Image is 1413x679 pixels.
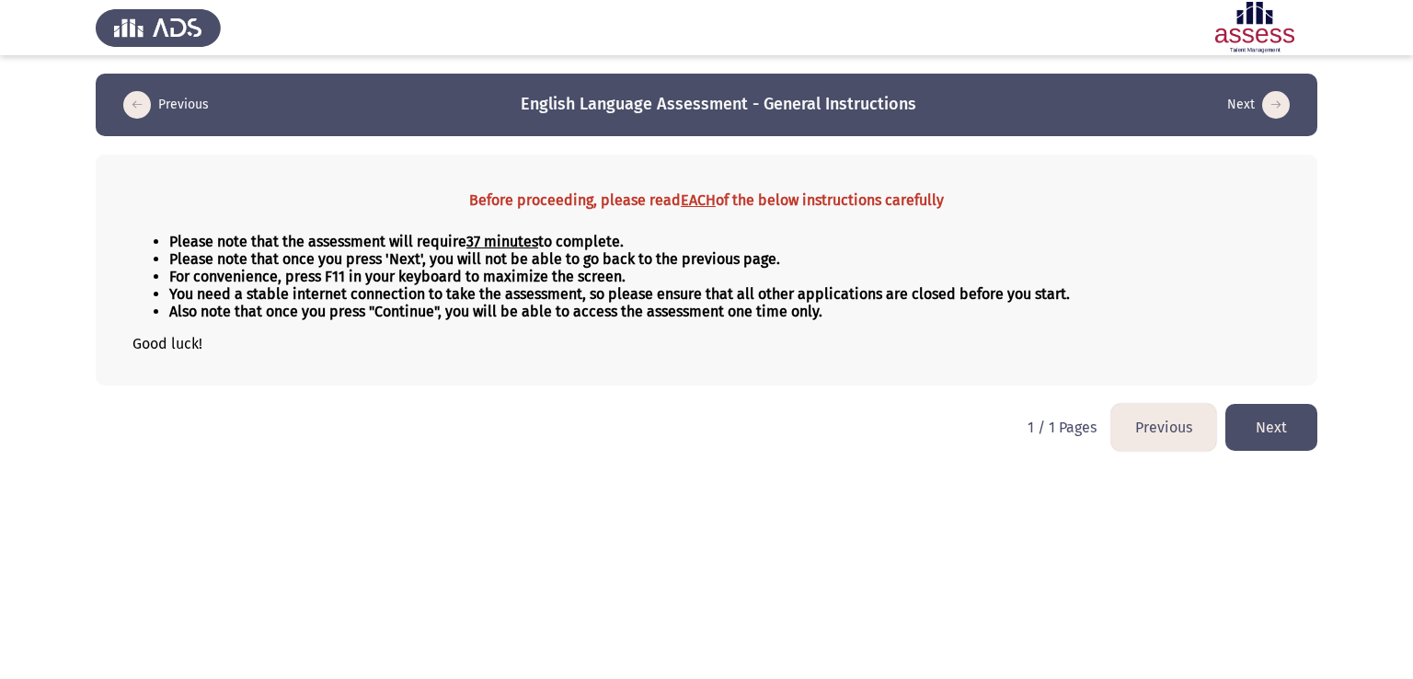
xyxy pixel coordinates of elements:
[169,250,780,268] strong: Please note that once you press 'Next', you will not be able to go back to the previous page.
[169,285,1070,303] strong: You need a stable internet connection to take the assessment, so please ensure that all other app...
[1222,90,1295,120] button: load next page
[469,191,944,209] strong: Before proceeding, please read of the below instructions carefully
[132,335,1281,352] p: Good luck!
[1225,404,1317,451] button: load next page
[466,233,538,250] u: 37 minutes
[1028,419,1097,436] p: 1 / 1 Pages
[169,268,626,285] strong: For convenience, press F11 in your keyboard to maximize the screen.
[118,90,214,120] button: load previous page
[681,191,716,209] u: EACH
[169,303,822,320] strong: Also note that once you press "Continue", you will be able to access the assessment one time only.
[1111,404,1216,451] button: load previous page
[1192,2,1317,53] img: Assessment logo of ASSESS English Language Assessment (3 Module) (Ba - IB)
[96,2,221,53] img: Assess Talent Management logo
[521,93,916,116] h3: English Language Assessment - General Instructions
[169,233,624,250] strong: Please note that the assessment will require to complete.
